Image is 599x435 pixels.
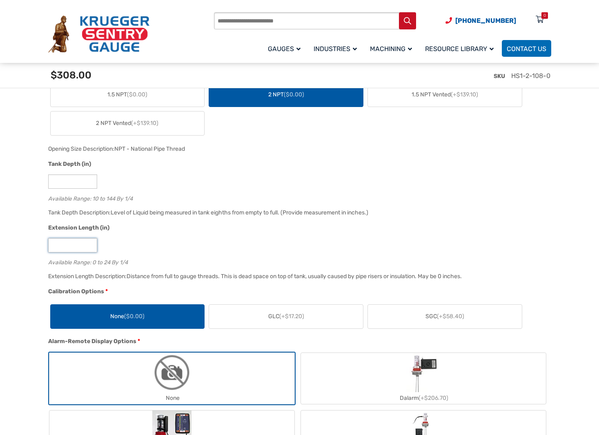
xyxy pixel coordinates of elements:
[48,194,547,201] div: Available Range: 10 to 144 By 1/4
[48,338,136,345] span: Alarm-Remote Display Options
[114,145,185,152] div: NPT - National Pipe Thread
[445,16,516,26] a: Phone Number (920) 434-8860
[279,313,304,320] span: (+$17.20)
[494,73,505,80] span: SKU
[48,288,104,295] span: Calibration Options
[48,145,114,152] span: Opening Size Description:
[301,353,546,404] label: Dalarm
[507,45,546,53] span: Contact Us
[263,39,309,58] a: Gauges
[420,39,502,58] a: Resource Library
[455,17,516,25] span: [PHONE_NUMBER]
[511,72,550,80] span: HS1-2-108-0
[48,257,547,265] div: Available Range: 0 to 24 By 1/4
[49,353,294,404] label: None
[425,45,494,53] span: Resource Library
[268,45,301,53] span: Gauges
[437,313,464,320] span: (+$58.40)
[543,12,546,19] div: 0
[138,337,140,346] abbr: required
[309,39,365,58] a: Industries
[48,16,149,53] img: Krueger Sentry Gauge
[48,209,111,216] span: Tank Depth Description:
[127,273,462,280] div: Distance from full to gauge threads. This is dead space on top of tank, usually caused by pipe ri...
[131,120,158,127] span: (+$139.10)
[419,395,448,402] span: (+$206.70)
[425,312,464,321] span: SGC
[49,392,294,404] div: None
[48,224,109,231] span: Extension Length (in)
[48,161,91,167] span: Tank Depth (in)
[301,392,546,404] div: Dalarm
[96,119,158,127] span: 2 NPT Vented
[268,312,304,321] span: GLC
[105,287,108,296] abbr: required
[370,45,412,53] span: Machining
[124,313,145,320] span: ($0.00)
[502,40,551,57] a: Contact Us
[365,39,420,58] a: Machining
[48,273,127,280] span: Extension Length Description:
[111,209,368,216] div: Level of Liquid being measured in tank eighths from empty to full. (Provide measurement in inches.)
[110,312,145,321] span: None
[314,45,357,53] span: Industries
